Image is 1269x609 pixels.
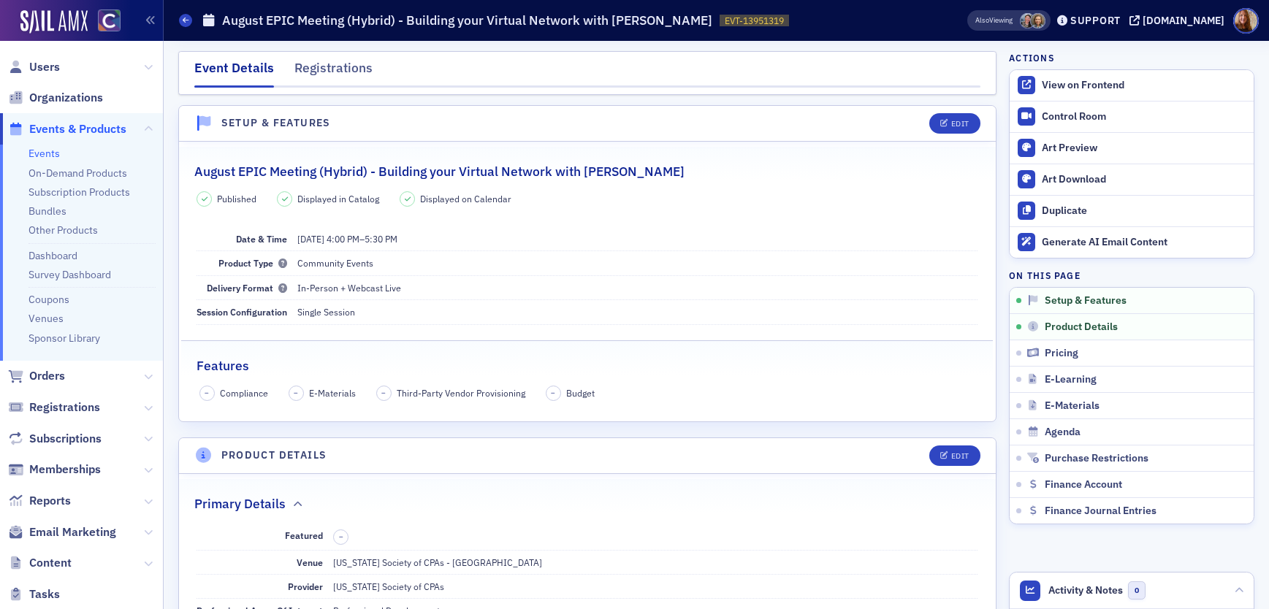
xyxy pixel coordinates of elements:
div: Control Room [1042,110,1246,123]
img: SailAMX [98,9,121,32]
span: Viewing [975,15,1013,26]
a: Dashboard [28,249,77,262]
a: Bundles [28,204,66,218]
span: Lindsay Moore [1030,13,1045,28]
span: Budget [566,386,595,399]
a: Subscription Products [28,185,130,199]
span: E-Materials [1045,399,1100,413]
h4: Actions [1009,51,1054,64]
h4: Setup & Features [221,115,331,131]
a: Organizations [8,90,103,106]
span: Tasks [29,586,60,602]
button: Edit [929,445,980,466]
span: Single Session [297,306,355,318]
div: Edit [951,452,969,460]
span: – [339,532,343,542]
span: [US_STATE] Society of CPAs [333,581,444,592]
span: Registrations [29,399,100,415]
a: Email Marketing [8,524,116,540]
span: E-Learning [1045,373,1097,386]
span: – [297,233,397,245]
a: Orders [8,368,65,384]
span: In-Person + Webcast Live [297,282,401,294]
h2: Primary Details [194,494,286,513]
span: Date & Time [236,233,287,245]
span: E-Materials [309,386,356,399]
a: Sponsor Library [28,332,100,345]
div: [DOMAIN_NAME] [1143,14,1224,27]
time: 4:00 PM [327,233,359,245]
div: Edit [951,120,969,128]
img: SailAMX [20,10,88,34]
a: Memberships [8,461,101,478]
span: Third-Party Vendor Provisioning [397,386,525,399]
span: Orders [29,368,65,384]
div: Support [1070,14,1121,27]
h2: Features [197,356,249,375]
span: Displayed in Catalog [297,192,379,205]
a: Art Download [1010,164,1254,195]
a: Survey Dashboard [28,268,111,281]
a: Reports [8,493,71,509]
span: Reports [29,493,71,509]
span: Agenda [1045,426,1081,439]
div: Registrations [294,58,373,85]
span: EVT-13951319 [725,15,784,27]
span: Activity & Notes [1048,583,1123,598]
span: – [205,388,209,398]
span: [DATE] [297,233,324,245]
h2: August EPIC Meeting (Hybrid) - Building your Virtual Network with [PERSON_NAME] [194,162,685,181]
span: Product Type [218,257,287,269]
div: Duplicate [1042,204,1246,218]
a: Art Preview [1010,132,1254,164]
span: [US_STATE] Society of CPAs - [GEOGRAPHIC_DATA] [333,556,542,568]
span: Finance Account [1045,478,1122,491]
div: View on Frontend [1042,79,1246,92]
span: Community Events [297,257,373,269]
span: Users [29,59,60,75]
button: [DOMAIN_NAME] [1129,15,1230,26]
div: Also [975,15,989,25]
div: Art Download [1042,173,1246,186]
button: Edit [929,113,980,134]
span: Provider [288,581,323,592]
span: Organizations [29,90,103,106]
span: Product Details [1045,321,1118,334]
span: – [381,388,386,398]
a: Content [8,555,72,571]
span: Subscriptions [29,431,102,447]
a: View on Frontend [1010,70,1254,101]
a: Subscriptions [8,431,102,447]
h1: August EPIC Meeting (Hybrid) - Building your Virtual Network with [PERSON_NAME] [222,12,712,29]
span: Memberships [29,461,101,478]
time: 5:30 PM [365,233,397,245]
span: Content [29,555,72,571]
span: Events & Products [29,121,126,137]
a: Other Products [28,223,98,237]
span: Published [217,192,256,205]
span: Pricing [1045,347,1078,360]
span: Featured [285,529,323,541]
a: Events [28,147,60,160]
span: Compliance [220,386,268,399]
a: Registrations [8,399,100,415]
span: Session Configuration [197,306,287,318]
a: Users [8,59,60,75]
div: Event Details [194,58,274,88]
span: Delivery Format [207,282,287,294]
div: Generate AI Email Content [1042,236,1246,249]
span: 0 [1128,581,1146,600]
a: On-Demand Products [28,166,127,180]
a: Venues [28,312,64,325]
span: Venue [297,556,323,568]
a: Events & Products [8,121,126,137]
a: View Homepage [88,9,121,34]
span: Finance Journal Entries [1045,505,1156,518]
span: Setup & Features [1045,294,1127,307]
span: Purchase Restrictions [1045,452,1148,465]
span: Profile [1233,8,1259,34]
button: Duplicate [1010,195,1254,226]
span: Displayed on Calendar [420,192,511,205]
button: Generate AI Email Content [1010,226,1254,258]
